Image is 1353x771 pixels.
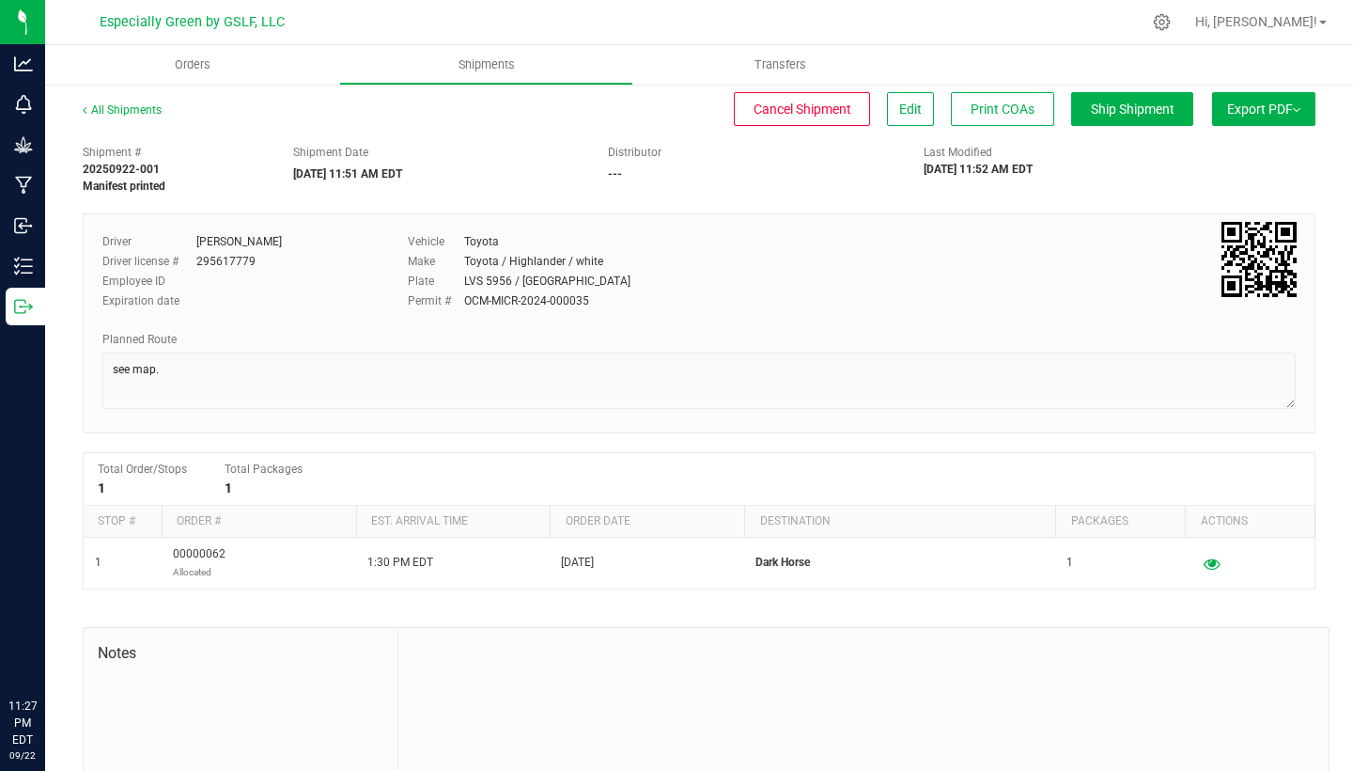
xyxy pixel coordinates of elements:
[1185,506,1314,538] th: Actions
[83,180,165,193] strong: Manifest printed
[899,102,922,117] span: Edit
[924,144,992,161] label: Last Modified
[173,563,225,581] p: Allocated
[19,621,75,677] iframe: Resource center
[293,167,402,181] strong: [DATE] 11:51 AM EDT
[464,253,603,270] div: Toyota / Highlander / white
[755,554,1044,572] p: Dark Horse
[356,506,551,538] th: Est. arrival time
[971,102,1034,117] span: Print COAs
[83,144,265,161] span: Shipment #
[408,273,464,290] label: Plate
[98,480,105,496] strong: 1
[1091,102,1174,117] span: Ship Shipment
[14,176,33,195] inline-svg: Manufacturing
[95,554,101,572] span: 1
[14,297,33,316] inline-svg: Outbound
[1212,92,1315,126] button: Export PDF
[1221,222,1297,297] qrcode: 20250922-001
[734,92,870,126] button: Cancel Shipment
[464,233,499,250] div: Toyota
[887,92,934,126] button: Edit
[8,748,37,763] p: 09/22
[408,233,464,250] label: Vehicle
[561,554,594,572] span: [DATE]
[149,56,236,73] span: Orders
[293,144,368,161] label: Shipment Date
[1071,92,1193,126] button: Ship Shipment
[744,506,1055,538] th: Destination
[1150,13,1174,31] div: Manage settings
[729,56,832,73] span: Transfers
[98,642,383,665] span: Notes
[102,292,196,309] label: Expiration date
[408,253,464,270] label: Make
[367,554,433,572] span: 1:30 PM EDT
[8,698,37,748] p: 11:27 PM EDT
[464,292,589,309] div: OCM-MICR-2024-000035
[951,92,1054,126] button: Print COAs
[608,167,622,181] strong: ---
[14,135,33,154] inline-svg: Grow
[924,163,1033,176] strong: [DATE] 11:52 AM EDT
[102,273,196,290] label: Employee ID
[196,253,256,270] div: 295617779
[14,95,33,114] inline-svg: Monitoring
[84,506,162,538] th: Stop #
[173,545,225,581] span: 00000062
[100,14,285,30] span: Especially Green by GSLF, LLC
[464,273,630,290] div: LVS 5956 / [GEOGRAPHIC_DATA]
[98,463,187,476] span: Total Order/Stops
[83,103,162,117] a: All Shipments
[14,216,33,235] inline-svg: Inbound
[14,55,33,73] inline-svg: Analytics
[408,292,464,309] label: Permit #
[433,56,540,73] span: Shipments
[102,333,177,346] span: Planned Route
[102,253,196,270] label: Driver license #
[1227,102,1300,117] span: Export PDF
[608,144,661,161] label: Distributor
[102,233,196,250] label: Driver
[1066,554,1073,572] span: 1
[1055,506,1185,538] th: Packages
[55,618,78,640] iframe: Resource center unread badge
[550,506,744,538] th: Order date
[225,463,303,476] span: Total Packages
[633,45,927,85] a: Transfers
[339,45,633,85] a: Shipments
[45,45,339,85] a: Orders
[1195,14,1317,29] span: Hi, [PERSON_NAME]!
[1221,222,1297,297] img: Scan me!
[83,163,160,176] strong: 20250922-001
[754,102,851,117] span: Cancel Shipment
[196,233,282,250] div: [PERSON_NAME]
[225,480,232,496] strong: 1
[162,506,356,538] th: Order #
[14,257,33,275] inline-svg: Inventory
